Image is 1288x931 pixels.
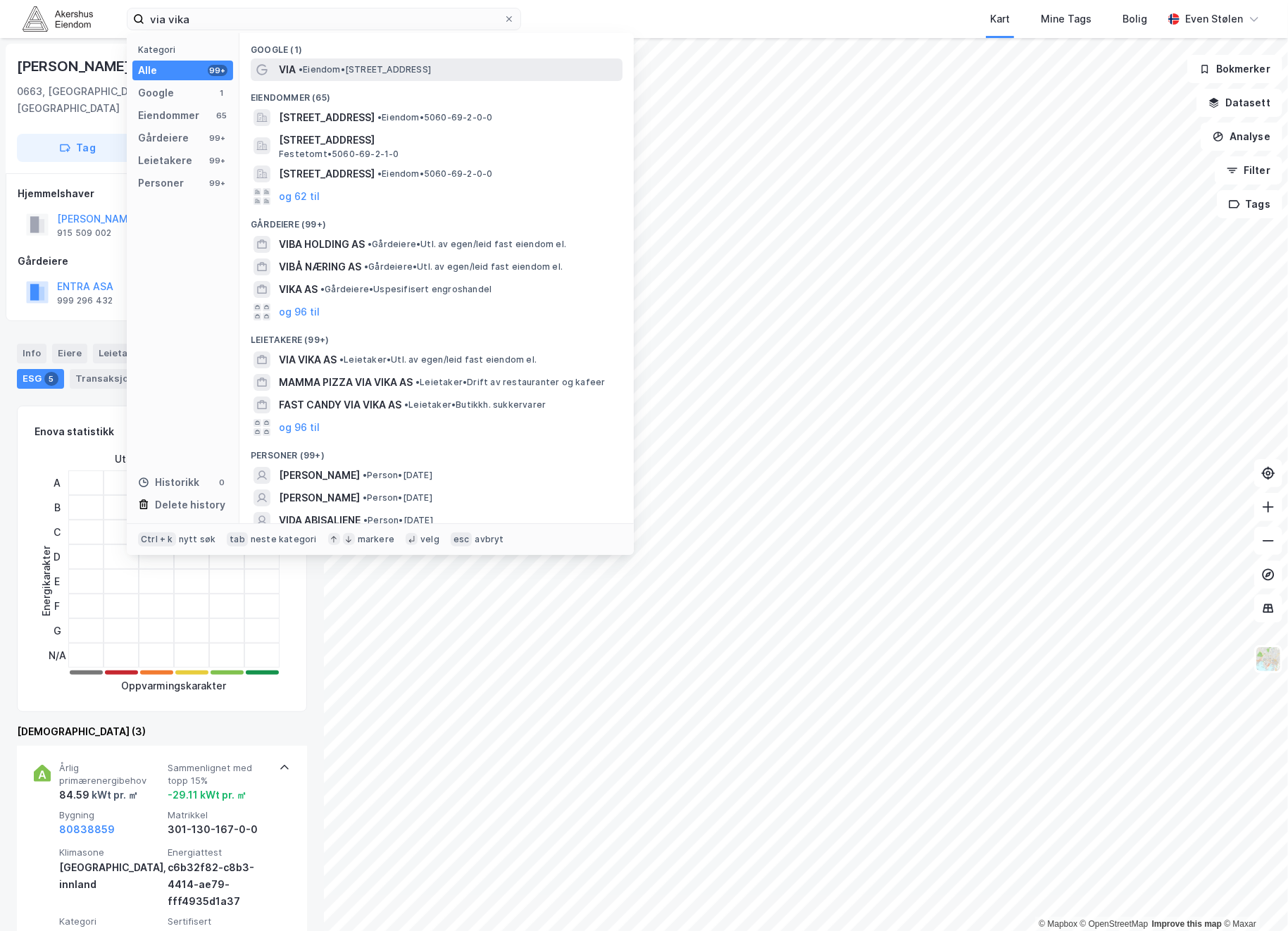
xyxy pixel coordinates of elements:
[70,369,166,389] div: Transaksjoner
[208,177,227,189] div: 99+
[279,512,361,529] span: VIDA ABISALIENE
[23,6,93,31] img: akershus-eiendom-logo.9091f326c980b4bce74ccdd9f866810c.svg
[138,175,184,192] div: Personer
[57,227,111,239] div: 915 509 002
[279,61,296,78] span: VIA
[59,821,115,838] button: 80838859
[52,344,87,363] div: Eiere
[138,130,189,146] div: Gårdeiere
[299,64,431,75] span: Eiendom • [STREET_ADDRESS]
[1218,863,1288,931] iframe: Chat Widget
[364,261,563,273] span: Gårdeiere • Utl. av egen/leid fast eiendom el.
[57,295,113,306] div: 999 296 432
[415,377,420,387] span: •
[239,81,634,106] div: Eiendommer (65)
[377,168,492,180] span: Eiendom • 5060-69-2-0-0
[420,534,439,545] div: velg
[363,492,432,504] span: Person • [DATE]
[208,155,227,166] div: 99+
[239,33,634,58] div: Google (1)
[44,372,58,386] div: 5
[168,787,246,804] div: -29.11 kWt pr. ㎡
[404,399,546,411] span: Leietaker • Butikkh. sukkervarer
[1215,156,1282,185] button: Filter
[168,821,270,838] div: 301-130-167-0-0
[415,377,605,388] span: Leietaker • Drift av restauranter og kafeer
[279,304,320,320] button: og 96 til
[1201,123,1282,151] button: Analyse
[279,132,617,149] span: [STREET_ADDRESS]
[377,112,382,123] span: •
[363,470,432,481] span: Person • [DATE]
[49,544,66,569] div: D
[339,354,537,365] span: Leietaker • Utl. av egen/leid fast eiendom el.
[138,107,199,124] div: Eiendommer
[320,284,492,295] span: Gårdeiere • Uspesifisert engroshandel
[138,474,199,491] div: Historikk
[17,344,46,363] div: Info
[59,762,162,787] span: Årlig primærenergibehov
[377,168,382,179] span: •
[451,532,473,546] div: esc
[155,496,225,513] div: Delete history
[49,569,66,594] div: E
[990,11,1010,27] div: Kart
[279,258,361,275] span: VIBÅ NÆRING AS
[299,64,303,75] span: •
[279,188,320,205] button: og 62 til
[279,374,413,391] span: MAMMA PIZZA VIA VIKA AS
[216,87,227,99] div: 1
[239,323,634,349] div: Leietakere (99+)
[363,470,367,480] span: •
[279,165,375,182] span: [STREET_ADDRESS]
[368,239,372,249] span: •
[320,284,325,294] span: •
[1152,919,1222,929] a: Improve this map
[17,369,64,389] div: ESG
[216,110,227,121] div: 65
[49,643,66,668] div: N/A
[1041,11,1092,27] div: Mine Tags
[1123,11,1147,27] div: Bolig
[49,495,66,520] div: B
[208,65,227,76] div: 99+
[368,239,566,250] span: Gårdeiere • Utl. av egen/leid fast eiendom el.
[279,351,337,368] span: VIA VIKA AS
[18,185,306,202] div: Hjemmelshaver
[363,515,368,525] span: •
[208,132,227,144] div: 99+
[17,83,196,117] div: 0663, [GEOGRAPHIC_DATA], [GEOGRAPHIC_DATA]
[59,787,138,804] div: 84.59
[279,109,375,126] span: [STREET_ADDRESS]
[1185,11,1243,27] div: Even Stølen
[168,809,270,821] span: Matrikkel
[138,44,233,55] div: Kategori
[239,208,634,233] div: Gårdeiere (99+)
[89,787,138,804] div: kWt pr. ㎡
[339,354,344,365] span: •
[38,546,55,616] div: Energikarakter
[279,467,360,484] span: [PERSON_NAME]
[18,253,306,270] div: Gårdeiere
[17,55,169,77] div: [PERSON_NAME] Vei 4
[138,85,174,101] div: Google
[122,677,227,694] div: Oppvarmingskarakter
[279,489,360,506] span: [PERSON_NAME]
[279,396,401,413] span: FAST CANDY VIA VIKA AS
[364,261,368,272] span: •
[59,809,162,821] span: Bygning
[49,470,66,495] div: A
[363,492,367,503] span: •
[168,846,270,858] span: Energiattest
[1217,190,1282,218] button: Tags
[93,344,171,363] div: Leietakere
[279,149,399,160] span: Festetomt • 5060-69-2-1-0
[49,618,66,643] div: G
[216,477,227,488] div: 0
[251,534,317,545] div: neste kategori
[475,534,504,545] div: avbryt
[168,916,270,927] span: Sertifisert
[363,515,433,526] span: Person • [DATE]
[239,439,634,464] div: Personer (99+)
[404,399,408,410] span: •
